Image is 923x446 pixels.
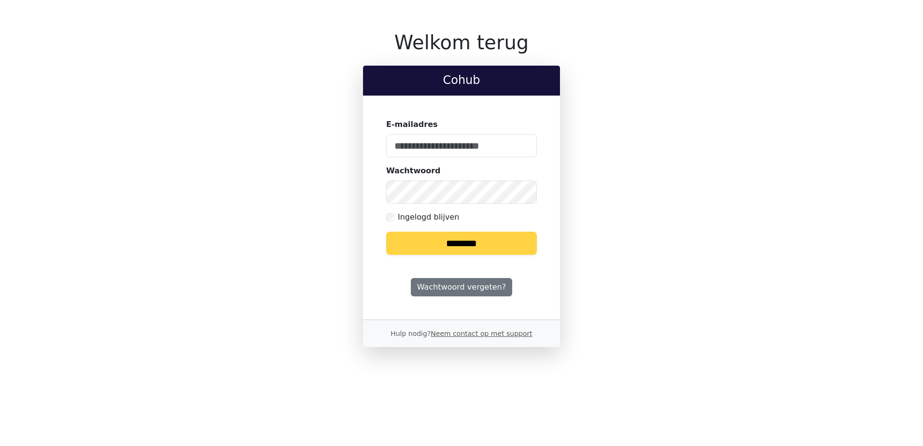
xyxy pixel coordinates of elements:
a: Neem contact op met support [431,330,532,337]
a: Wachtwoord vergeten? [411,278,512,296]
h2: Cohub [371,73,552,87]
label: E-mailadres [386,119,438,130]
label: Ingelogd blijven [398,211,459,223]
h1: Welkom terug [363,31,560,54]
label: Wachtwoord [386,165,441,177]
small: Hulp nodig? [391,330,532,337]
